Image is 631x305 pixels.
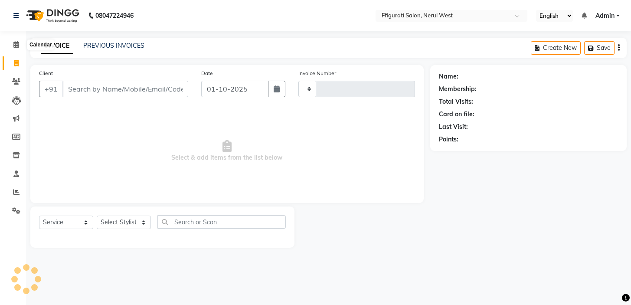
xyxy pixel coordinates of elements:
[439,97,473,106] div: Total Visits:
[83,42,144,49] a: PREVIOUS INVOICES
[22,3,82,28] img: logo
[39,81,63,97] button: +91
[298,69,336,77] label: Invoice Number
[439,122,468,131] div: Last Visit:
[39,69,53,77] label: Client
[95,3,134,28] b: 08047224946
[27,40,54,50] div: Calendar
[439,72,458,81] div: Name:
[439,135,458,144] div: Points:
[201,69,213,77] label: Date
[439,110,474,119] div: Card on file:
[584,41,615,55] button: Save
[157,215,286,229] input: Search or Scan
[595,11,615,20] span: Admin
[62,81,188,97] input: Search by Name/Mobile/Email/Code
[439,85,477,94] div: Membership:
[39,108,415,194] span: Select & add items from the list below
[531,41,581,55] button: Create New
